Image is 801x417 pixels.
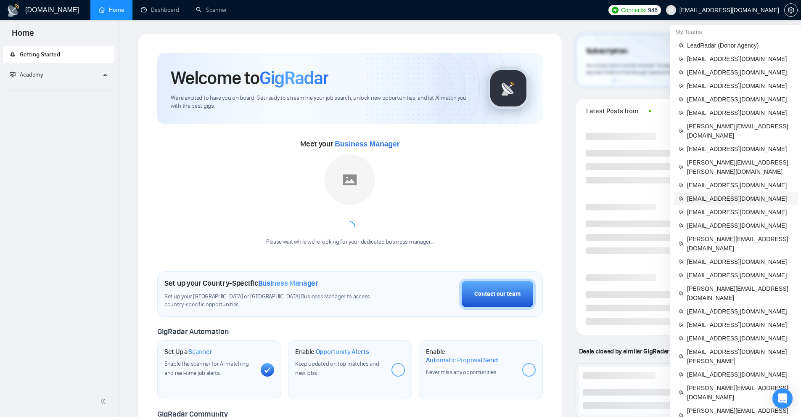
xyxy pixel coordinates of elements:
span: team [679,354,684,359]
span: GigRadar Automation [157,327,228,336]
span: We're excited to have you on board. Get ready to streamline your job search, unlock new opportuni... [171,94,474,110]
span: team [679,210,684,215]
span: [EMAIL_ADDRESS][DOMAIN_NAME] [687,271,793,280]
h1: Set Up a [164,348,212,356]
span: Deals closed by similar GigRadar users [576,344,690,359]
span: Academy [20,71,43,78]
span: team [679,43,684,48]
span: [EMAIL_ADDRESS][DOMAIN_NAME] [687,68,793,77]
span: team [679,291,684,296]
div: Contact our team [474,290,521,299]
div: Open Intercom Messenger [772,388,793,409]
h1: Enable [426,348,515,364]
span: [EMAIL_ADDRESS][DOMAIN_NAME] [687,54,793,64]
span: team [679,146,684,151]
span: Automatic Proposal Send [426,356,498,364]
span: Set up your [GEOGRAPHIC_DATA] or [GEOGRAPHIC_DATA] Business Manager to access country-specific op... [164,293,387,309]
span: Latest Posts from the GigRadar Community [586,106,646,116]
span: team [679,309,684,314]
span: team [679,56,684,61]
span: Never miss any opportunities. [426,369,497,376]
img: logo [7,4,20,17]
span: team [679,273,684,278]
span: GigRadar [259,66,328,89]
span: Connects: [621,5,646,15]
span: team [679,390,684,395]
span: [PERSON_NAME][EMAIL_ADDRESS][DOMAIN_NAME] [687,284,793,303]
img: placeholder.png [325,154,375,205]
span: double-left [100,397,108,406]
span: Getting Started [20,51,60,58]
span: Meet your [300,139,399,149]
img: gigradar-logo.png [487,67,529,109]
h1: Welcome to [171,66,328,89]
span: [EMAIL_ADDRESS][DOMAIN_NAME][PERSON_NAME] [687,347,793,366]
span: LeadRadar (Donor Agency) [687,41,793,50]
span: team [679,165,684,170]
span: [PERSON_NAME][EMAIL_ADDRESS][PERSON_NAME][DOMAIN_NAME] [687,158,793,176]
span: team [679,70,684,75]
span: Subscription [586,44,628,58]
button: Contact our team [459,279,536,310]
span: Academy [10,71,43,78]
span: [EMAIL_ADDRESS][DOMAIN_NAME] [687,207,793,217]
span: [PERSON_NAME][EMAIL_ADDRESS][DOMAIN_NAME] [687,383,793,402]
div: Please wait while we're looking for your dedicated business manager... [261,238,439,246]
span: [PERSON_NAME][EMAIL_ADDRESS][DOMAIN_NAME] [687,122,793,140]
a: searchScanner [196,6,227,13]
img: upwork-logo.png [612,7,619,13]
a: homeHome [99,6,124,13]
span: Keep updated on top matches and new jobs. [295,360,379,377]
span: team [679,110,684,115]
span: [EMAIL_ADDRESS][DOMAIN_NAME] [687,320,793,329]
span: loading [345,221,355,231]
span: [EMAIL_ADDRESS][DOMAIN_NAME] [687,307,793,316]
span: team [679,83,684,88]
li: Academy Homepage [3,87,114,92]
span: Your subscription will be renewed. To keep things running smoothly, make sure your payment method... [586,62,758,76]
span: team [679,372,684,377]
span: [EMAIL_ADDRESS][DOMAIN_NAME] [687,181,793,190]
a: dashboardDashboard [141,6,179,13]
span: team [679,241,684,246]
span: [EMAIL_ADDRESS][DOMAIN_NAME] [687,221,793,230]
span: [EMAIL_ADDRESS][DOMAIN_NAME] [687,257,793,266]
span: team [679,223,684,228]
span: [EMAIL_ADDRESS][DOMAIN_NAME] [687,95,793,104]
span: [EMAIL_ADDRESS][DOMAIN_NAME] [687,144,793,154]
span: Home [5,27,41,45]
span: Enable the scanner for AI matching and real-time job alerts. [164,360,249,377]
span: 946 [648,5,657,15]
span: team [679,259,684,264]
button: setting [784,3,798,17]
span: Scanner [188,348,212,356]
span: rocket [10,51,16,57]
span: team [679,322,684,327]
li: Getting Started [3,46,114,63]
span: Business Manager [258,279,318,288]
span: [EMAIL_ADDRESS][DOMAIN_NAME] [687,108,793,117]
span: team [679,183,684,188]
span: fund-projection-screen [10,72,16,77]
a: setting [784,7,798,13]
div: My Teams [670,25,801,39]
span: [EMAIL_ADDRESS][DOMAIN_NAME] [687,334,793,343]
h1: Enable [295,348,369,356]
span: team [679,196,684,201]
span: [EMAIL_ADDRESS][DOMAIN_NAME] [687,370,793,379]
span: [PERSON_NAME][EMAIL_ADDRESS][DOMAIN_NAME] [687,234,793,253]
span: team [679,128,684,133]
span: [EMAIL_ADDRESS][DOMAIN_NAME] [687,81,793,90]
h1: Set up your Country-Specific [164,279,318,288]
span: team [679,336,684,341]
span: team [679,97,684,102]
span: user [668,7,674,13]
span: [EMAIL_ADDRESS][DOMAIN_NAME] [687,194,793,203]
span: Business Manager [335,140,399,148]
span: Opportunity Alerts [316,348,369,356]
